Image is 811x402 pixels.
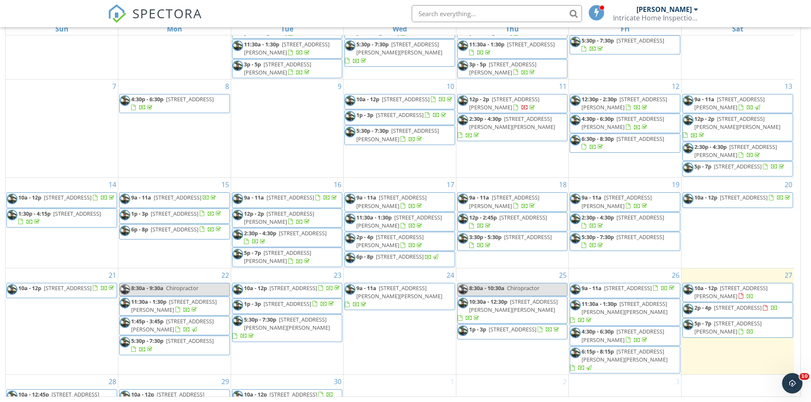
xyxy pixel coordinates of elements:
[582,284,676,292] a: 9a - 11a [STREET_ADDRESS]
[344,110,455,125] a: 1p - 3p [STREET_ADDRESS]
[356,127,389,134] span: 5:30p - 7:30p
[18,194,41,201] span: 10a - 12p
[570,284,581,295] img: nick_profile_pic.jpg
[232,60,243,71] img: nick_profile_pic.jpg
[670,80,681,93] a: Go to September 12, 2025
[570,233,581,244] img: nick_profile_pic.jpg
[569,79,682,177] td: Go to September 12, 2025
[131,210,223,217] a: 1p - 3p [STREET_ADDRESS]
[232,248,343,267] a: 5p - 7p [STREET_ADDRESS][PERSON_NAME]
[694,115,780,131] span: [STREET_ADDRESS][PERSON_NAME][PERSON_NAME]
[151,225,198,233] span: [STREET_ADDRESS]
[244,194,264,201] span: 9a - 11a
[582,194,652,209] span: [STREET_ADDRESS][PERSON_NAME]
[244,60,261,68] span: 3p - 5p
[344,283,455,311] a: 9a - 11a [STREET_ADDRESS][PERSON_NAME][PERSON_NAME]
[783,268,794,282] a: Go to September 27, 2025
[456,178,569,268] td: Go to September 18, 2025
[232,40,243,51] img: nick_profile_pic.jpg
[244,60,311,76] a: 3p - 5p [STREET_ADDRESS][PERSON_NAME]
[232,192,343,208] a: 9a - 11a [STREET_ADDRESS]
[118,79,231,177] td: Go to September 8, 2025
[582,214,614,221] span: 2:30p - 4:30p
[244,249,311,265] a: 5p - 7p [STREET_ADDRESS][PERSON_NAME]
[570,135,581,145] img: nick_profile_pic.jpg
[131,298,166,305] span: 11:30a - 1:30p
[232,210,243,220] img: nick_profile_pic.jpg
[682,192,793,208] a: 10a - 12p [STREET_ADDRESS]
[582,95,617,103] span: 12:30p - 2:30p
[119,192,230,208] a: 9a - 11a [STREET_ADDRESS]
[694,194,717,201] span: 10a - 12p
[6,5,118,80] td: Go to August 31, 2025
[445,80,456,93] a: Go to September 10, 2025
[619,23,631,35] a: Friday
[681,5,794,80] td: Go to September 6, 2025
[457,94,568,113] a: 12p - 2p [STREET_ADDRESS][PERSON_NAME]
[244,249,311,265] span: [STREET_ADDRESS][PERSON_NAME]
[18,284,116,292] a: 10a - 12p [STREET_ADDRESS]
[345,253,355,263] img: nick_profile_pic.jpg
[356,111,373,119] span: 1p - 3p
[582,135,614,143] span: 6:30p - 8:30p
[469,298,507,305] span: 10:30a - 12:30p
[232,283,343,298] a: 10a - 12p [STREET_ADDRESS]
[356,253,440,260] a: 6p - 8p [STREET_ADDRESS]
[356,40,389,48] span: 5:30p - 7:30p
[499,214,547,221] span: [STREET_ADDRESS]
[570,35,680,54] a: 5:30p - 7:30p [STREET_ADDRESS]
[582,37,614,44] span: 5:30p - 7:30p
[244,284,341,292] a: 10a - 12p [STREET_ADDRESS]
[570,134,680,153] a: 6:30p - 8:30p [STREET_ADDRESS]
[636,5,692,14] div: [PERSON_NAME]
[166,284,198,292] span: Chiropractor
[356,194,427,209] span: [STREET_ADDRESS][PERSON_NAME]
[244,229,327,245] a: 2:30p - 4:30p [STREET_ADDRESS]
[570,212,680,231] a: 2:30p - 4:30p [STREET_ADDRESS]
[569,5,682,80] td: Go to September 5, 2025
[131,194,151,201] span: 9a - 11a
[131,298,217,314] span: [STREET_ADDRESS][PERSON_NAME]
[107,268,118,282] a: Go to September 21, 2025
[279,229,327,237] span: [STREET_ADDRESS]
[356,95,379,103] span: 10a - 12p
[469,40,504,48] span: 11:30a - 1:30p
[569,178,682,268] td: Go to September 19, 2025
[445,268,456,282] a: Go to September 24, 2025
[344,268,456,375] td: Go to September 24, 2025
[232,249,243,259] img: nick_profile_pic.jpg
[6,79,118,177] td: Go to September 7, 2025
[356,111,448,119] a: 1p - 3p [STREET_ADDRESS]
[7,194,17,204] img: nick_profile_pic.jpg
[469,95,539,111] a: 12p - 2p [STREET_ADDRESS][PERSON_NAME]
[457,39,568,58] a: 11:30a - 1:30p [STREET_ADDRESS]
[344,5,456,80] td: Go to September 3, 2025
[231,178,344,268] td: Go to September 16, 2025
[458,194,468,204] img: nick_profile_pic.jpg
[582,115,664,131] span: [STREET_ADDRESS][PERSON_NAME]
[616,135,664,143] span: [STREET_ADDRESS]
[244,210,314,225] a: 12p - 2p [STREET_ADDRESS][PERSON_NAME]
[469,60,536,76] a: 3p - 5p [STREET_ADDRESS][PERSON_NAME]
[682,283,793,302] a: 10a - 12p [STREET_ADDRESS][PERSON_NAME]
[151,210,198,217] span: [STREET_ADDRESS]
[456,5,569,80] td: Go to September 4, 2025
[131,225,223,233] a: 6p - 8p [STREET_ADDRESS]
[458,40,468,51] img: nick_profile_pic.jpg
[457,192,568,211] a: 9a - 11a [STREET_ADDRESS][PERSON_NAME]
[244,40,330,56] span: [STREET_ADDRESS][PERSON_NAME]
[6,283,117,298] a: 10a - 12p [STREET_ADDRESS]
[557,268,568,282] a: Go to September 25, 2025
[445,178,456,191] a: Go to September 17, 2025
[7,284,17,295] img: nick_profile_pic.jpg
[18,210,101,225] a: 1:30p - 4:15p [STREET_ADDRESS]
[131,194,218,201] a: 9a - 11a [STREET_ADDRESS]
[570,232,680,251] a: 5:30p - 7:30p [STREET_ADDRESS]
[456,79,569,177] td: Go to September 11, 2025
[344,125,455,145] a: 5:30p - 7:30p [STREET_ADDRESS][PERSON_NAME]
[344,79,456,177] td: Go to September 10, 2025
[119,208,230,224] a: 1p - 3p [STREET_ADDRESS]
[356,95,454,103] a: 10a - 12p [STREET_ADDRESS]
[244,210,264,217] span: 12p - 2p
[344,232,455,251] a: 2p - 4p [STREET_ADDRESS][PERSON_NAME]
